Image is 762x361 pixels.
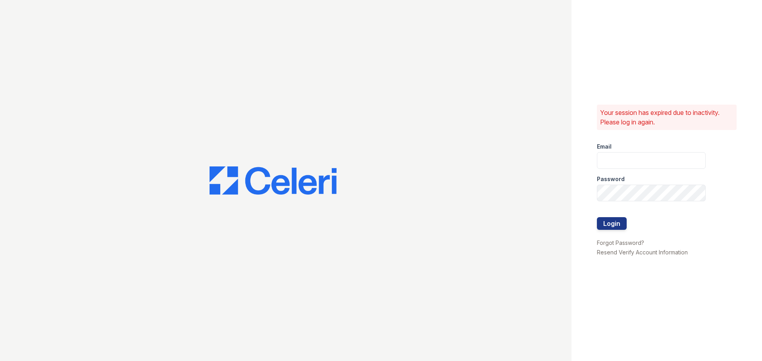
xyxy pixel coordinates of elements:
p: Your session has expired due to inactivity. Please log in again. [600,108,733,127]
button: Login [597,217,627,230]
label: Email [597,143,612,151]
img: CE_Logo_Blue-a8612792a0a2168367f1c8372b55b34899dd931a85d93a1a3d3e32e68fde9ad4.png [210,166,337,195]
a: Forgot Password? [597,239,644,246]
label: Password [597,175,625,183]
a: Resend Verify Account Information [597,249,688,256]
